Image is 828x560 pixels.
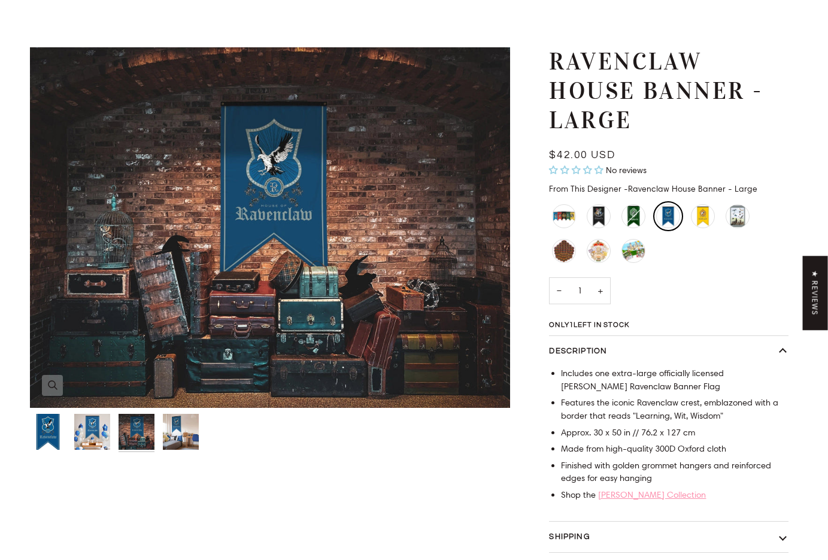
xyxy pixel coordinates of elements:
[624,183,628,194] span: -
[561,426,788,440] li: Approx. 30 x 50 in // 76.2 x 127 cm
[624,183,757,194] span: Ravenclaw House Banner - Large
[119,414,154,450] img: Ravenclaw House Banner - Large
[688,201,718,231] li: Hufflepuff House Banner - Large
[584,236,614,266] li: Harry Potter Potions Label Decals
[653,201,683,231] li: Ravenclaw House Banner - Large
[584,201,614,231] li: Hogwarts Banner - Large
[74,414,110,450] img: Ravenclaw House Banner - Large
[30,414,66,450] img: Ravenclaw House Banner - Large
[803,256,828,330] div: Click to open Judge.me floating reviews tab
[618,201,648,231] li: Slytherin House Banner - Large - Sold Out
[561,367,788,393] li: Includes one e xtra-large officially licensed [PERSON_NAME] Ravenclaw Banner Flag
[561,489,788,502] li: Shop the
[569,322,574,328] span: 1
[549,183,621,194] span: From This Designer
[561,459,788,486] li: Finished with golden grommet hangers and reinforced edges for easy hanging
[606,165,647,175] span: No reviews
[549,322,635,329] span: Only left in stock
[549,277,611,304] input: Quantity
[590,277,611,304] button: Increase quantity
[561,396,788,423] li: Features the iconic Ravenclaw crest, emblazoned with a border that reads "Learning, Wit, Wisdom"
[549,201,579,231] li: Harry Potter House Banner Flag Set
[723,201,753,231] li: Hogwarts Castle Window Clings
[30,47,510,407] img: Ravenclaw House Banner - Large
[549,522,788,553] button: Shipping
[549,336,788,367] button: Description
[598,489,706,500] a: [PERSON_NAME] Collection
[549,47,780,135] h1: Ravenclaw House Banner - Large
[163,414,199,450] img: Ravenclaw House Banner - Large
[618,236,648,266] li: Hogwarts Puffy Sticker Playset
[549,236,579,266] li: Harry Potter Butterbeer Label Decals
[561,443,788,456] li: Made from high-quality 300D Oxford cloth
[549,150,615,161] span: $42.00 USD
[549,277,568,304] button: Decrease quantity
